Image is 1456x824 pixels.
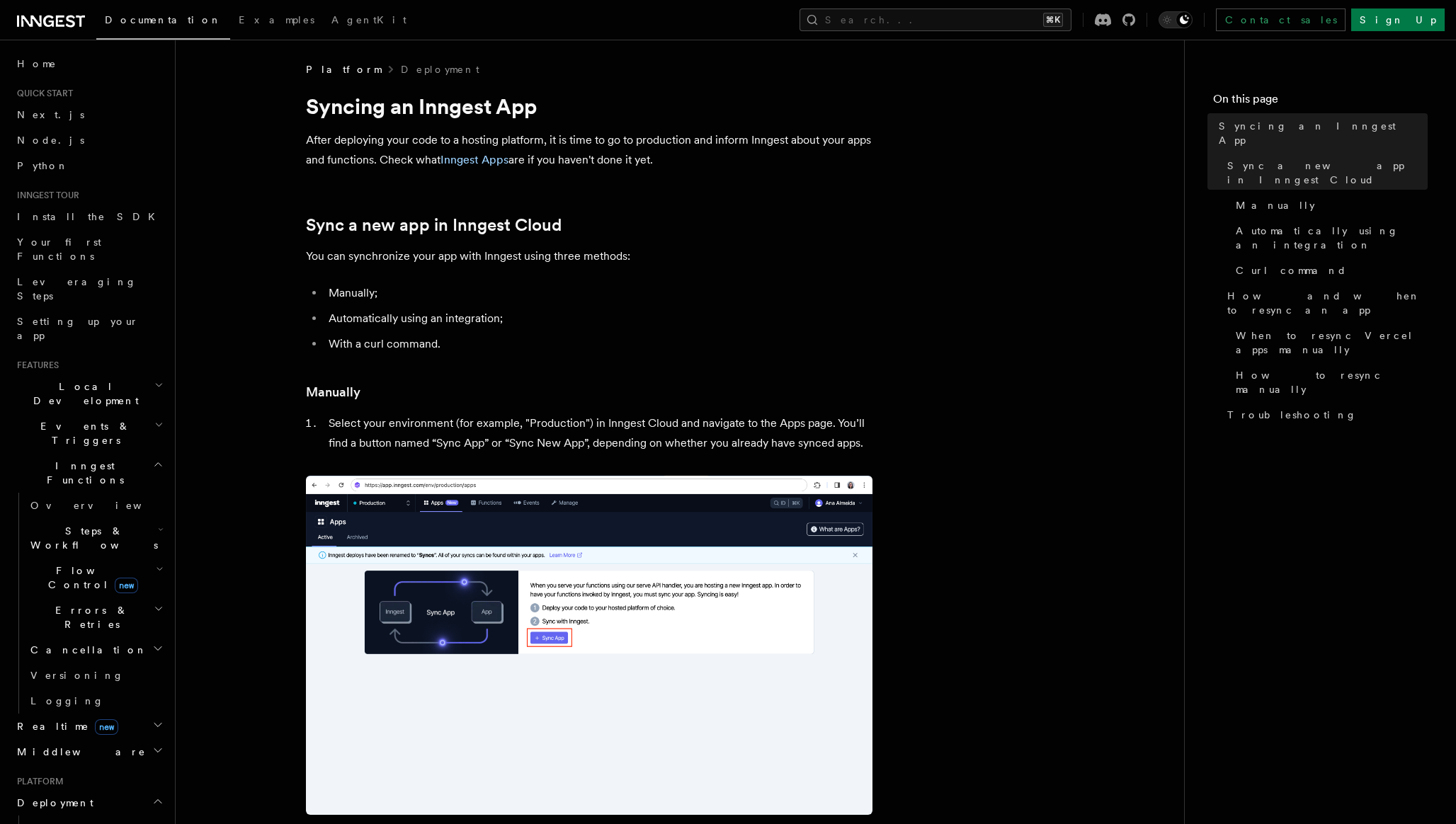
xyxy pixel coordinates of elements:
h4: On this page [1213,91,1428,113]
span: Platform [306,62,381,76]
button: Inngest Functions [11,453,166,493]
a: Documentation [96,4,230,40]
li: Automatically using an integration; [324,309,872,328]
span: Next.js [17,109,84,120]
a: Deployment [401,62,479,76]
a: Syncing an Inngest App [1213,113,1428,153]
a: Automatically using an integration [1230,218,1428,258]
span: Install the SDK [17,211,164,222]
a: When to resync Vercel apps manually [1230,323,1428,362]
span: Deployment [11,796,93,810]
span: Node.js [17,135,84,146]
button: Local Development [11,374,166,413]
li: With a curl command. [324,334,872,354]
a: Setting up your app [11,309,166,348]
span: Curl command [1236,263,1347,277]
span: Cancellation [25,643,147,657]
h1: Syncing an Inngest App [306,93,872,119]
span: When to resync Vercel apps manually [1236,328,1428,357]
button: Errors & Retries [25,597,166,637]
span: Steps & Workflows [25,524,158,552]
button: Deployment [11,790,166,816]
a: Examples [230,4,323,38]
p: After deploying your code to a hosting platform, it is time to go to production and inform Innges... [306,130,872,170]
a: Sync a new app in Inngest Cloud [306,215,562,235]
span: Events & Triggers [11,419,154,447]
span: Features [11,360,59,371]
button: Search...⌘K [800,8,1071,31]
li: Manually; [324,283,872,303]
span: How and when to resync an app [1227,289,1428,317]
span: Platform [11,776,64,787]
button: Cancellation [25,637,166,663]
span: Versioning [30,670,124,681]
a: Manually [1230,193,1428,218]
a: Sign Up [1351,8,1445,31]
a: How to resync manually [1230,362,1428,402]
span: Logging [30,695,104,706]
span: How to resync manually [1236,368,1428,396]
a: Node.js [11,127,166,153]
span: new [95,719,118,735]
a: Home [11,51,166,76]
span: Python [17,160,69,171]
li: Select your environment (for example, "Production") in Inngest Cloud and navigate to the Apps pag... [324,413,872,453]
a: Your first Functions [11,229,166,269]
span: Local Development [11,379,154,408]
a: Logging [25,688,166,714]
span: Your first Functions [17,236,101,262]
img: Inngest Cloud screen with sync App button when you have no apps synced yet [306,476,872,815]
button: Steps & Workflows [25,518,166,558]
button: Events & Triggers [11,413,166,453]
span: Syncing an Inngest App [1219,119,1428,147]
span: Troubleshooting [1227,408,1357,422]
a: Versioning [25,663,166,688]
span: Sync a new app in Inngest Cloud [1227,159,1428,187]
span: Documentation [105,14,222,25]
span: Errors & Retries [25,603,154,631]
a: Next.js [11,102,166,127]
a: How and when to resync an app [1222,283,1428,323]
span: Leveraging Steps [17,276,137,302]
span: Home [17,57,57,71]
a: Install the SDK [11,204,166,229]
a: Leveraging Steps [11,269,166,309]
a: Contact sales [1216,8,1346,31]
span: Inngest tour [11,190,79,201]
button: Toggle dark mode [1159,11,1193,28]
span: Automatically using an integration [1236,224,1428,252]
div: Inngest Functions [11,493,166,714]
kbd: ⌘K [1043,13,1063,27]
span: Examples [239,14,314,25]
span: Middleware [11,745,146,759]
a: Troubleshooting [1222,402,1428,428]
a: Curl command [1230,258,1428,283]
a: Python [11,153,166,178]
span: Realtime [11,719,118,733]
a: Inngest Apps [440,153,508,166]
a: AgentKit [323,4,415,38]
span: Flow Control [25,563,156,592]
span: Overview [30,500,176,511]
p: You can synchronize your app with Inngest using three methods: [306,246,872,266]
span: Inngest Functions [11,459,153,487]
span: Quick start [11,88,73,99]
button: Flow Controlnew [25,558,166,597]
button: Realtimenew [11,714,166,739]
a: Overview [25,493,166,518]
a: Manually [306,382,360,402]
a: Sync a new app in Inngest Cloud [1222,153,1428,193]
span: Manually [1236,198,1315,212]
span: Setting up your app [17,316,139,341]
span: new [115,578,138,593]
span: AgentKit [331,14,406,25]
button: Middleware [11,739,166,765]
